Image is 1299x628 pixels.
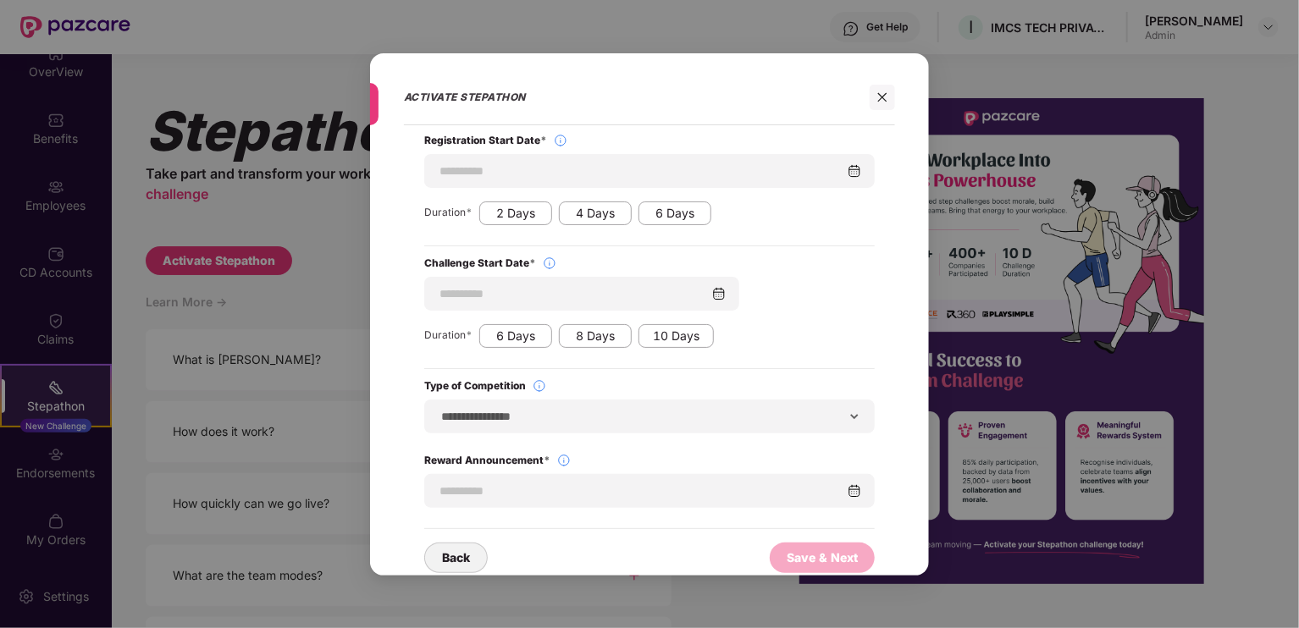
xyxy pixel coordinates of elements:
span: Reward Announcement [424,454,550,467]
img: svg+xml;base64,PHN2ZyBpZD0iQ2FsZW5kYXItMzJ4MzIiIHhtbG5zPSJodHRwOi8vd3d3LnczLm9yZy8yMDAwL3N2ZyIgd2... [848,164,861,178]
div: Save & Next [787,548,858,567]
span: Challenge Start Date [424,256,536,270]
span: close [876,91,888,102]
div: 6 Days [638,201,711,225]
span: Type of Competition [424,379,526,393]
div: 6 Days [479,324,552,348]
img: svg+xml;base64,PHN2ZyBpZD0iSW5mb18tXzMyeDMyIiBkYXRhLW5hbWU9IkluZm8gLSAzMngzMiIgeG1sbnM9Imh0dHA6Ly... [554,134,567,147]
div: 10 Days [638,324,714,348]
span: Duration [424,206,473,225]
div: activate stepathon [404,70,854,124]
div: 2 Days [479,201,552,225]
img: svg+xml;base64,PHN2ZyBpZD0iQ2FsZW5kYXItMzJ4MzIiIHhtbG5zPSJodHRwOi8vd3d3LnczLm9yZy8yMDAwL3N2ZyIgd2... [848,484,861,498]
img: svg+xml;base64,PHN2ZyBpZD0iSW5mb18tXzMyeDMyIiBkYXRhLW5hbWU9IkluZm8gLSAzMngzMiIgeG1sbnM9Imh0dHA6Ly... [543,256,556,270]
div: 8 Days [559,324,632,348]
div: Back [442,548,470,567]
span: Registration Start Date [424,134,547,147]
span: Duration [424,328,473,348]
img: svg+xml;base64,PHN2ZyBpZD0iQ2FsZW5kYXItMzJ4MzIiIHhtbG5zPSJodHRwOi8vd3d3LnczLm9yZy8yMDAwL3N2ZyIgd2... [712,287,726,300]
img: svg+xml;base64,PHN2ZyBpZD0iSW5mb18tXzMyeDMyIiBkYXRhLW5hbWU9IkluZm8gLSAzMngzMiIgeG1sbnM9Imh0dHA6Ly... [533,379,546,393]
div: 4 Days [559,201,632,225]
img: svg+xml;base64,PHN2ZyBpZD0iSW5mb18tXzMyeDMyIiBkYXRhLW5hbWU9IkluZm8gLSAzMngzMiIgeG1sbnM9Imh0dHA6Ly... [557,454,571,467]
